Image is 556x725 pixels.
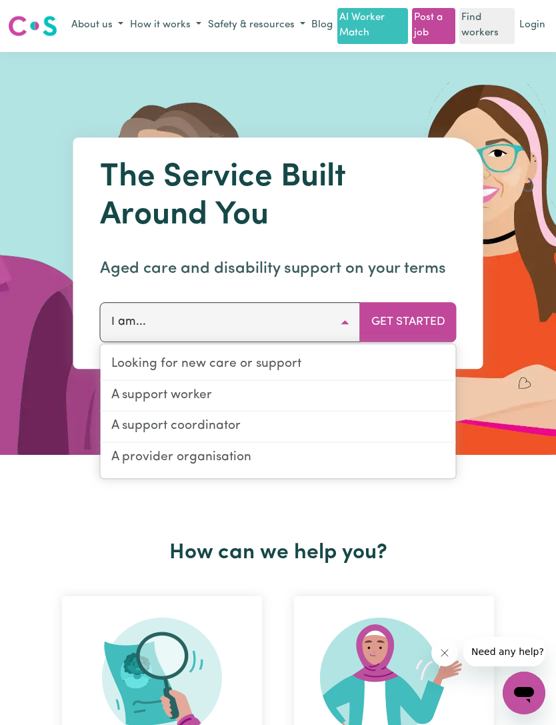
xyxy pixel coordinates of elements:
[46,540,510,566] h2: How can we help you?
[100,257,457,281] p: Aged care and disability support on your terms
[101,412,456,444] a: A support coordinator
[463,637,545,666] iframe: Message from company
[431,640,458,666] iframe: Close message
[100,159,457,235] h1: The Service Built Around You
[412,8,455,44] a: Post a job
[8,11,57,41] a: Careseekers logo
[100,302,361,342] button: I am...
[127,15,205,37] button: How it works
[205,15,309,37] button: Safety & resources
[309,15,335,36] a: Blog
[100,343,457,479] div: I am...
[8,14,57,38] img: Careseekers logo
[459,8,515,44] a: Find workers
[101,349,456,381] a: Looking for new care or support
[517,15,548,36] a: Login
[337,8,407,44] a: AI Worker Match
[360,302,457,342] button: Get Started
[101,443,456,473] a: A provider organisation
[68,15,127,37] button: About us
[101,381,456,412] a: A support worker
[503,672,545,714] iframe: Button to launch messaging window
